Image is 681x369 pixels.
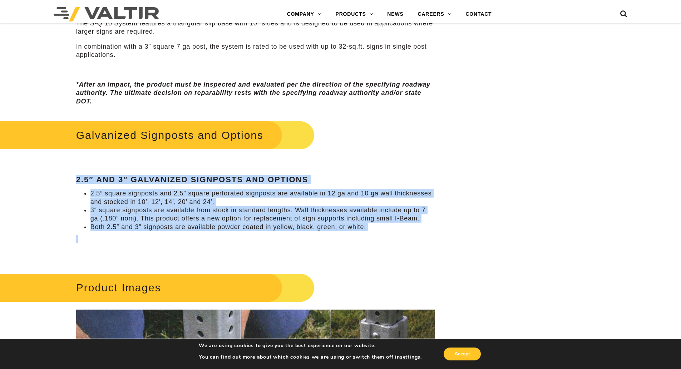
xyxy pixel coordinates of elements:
em: *After an impact, the product must be inspected and evaluated per the direction of the specifying... [76,81,430,105]
li: Both 2.5″ and 3″ signposts are available powder coated in yellow, black, green, or white. [90,223,435,231]
p: The S-Q 10 System features a triangular slip base with 10″ sides and is designed to be used in ap... [76,19,435,36]
p: In combination with a 3″ square 7 ga post, the system is rated to be used with up to 32-sq.ft. si... [76,43,435,59]
li: 2.5″ square signposts and 2.5″ square perforated signposts are available in 12 ga and 10 ga wall ... [90,189,435,206]
a: CAREERS [411,7,459,21]
a: NEWS [380,7,410,21]
a: COMPANY [280,7,329,21]
p: You can find out more about which cookies we are using or switch them off in . [199,354,422,360]
img: Valtir [54,7,159,21]
a: PRODUCTS [329,7,380,21]
p: We are using cookies to give you the best experience on our website. [199,343,422,349]
a: CONTACT [458,7,499,21]
button: Accept [444,348,481,360]
strong: 2.5″ and 3″ Galvanized Signposts and Options [76,175,308,184]
button: settings [400,354,420,360]
li: 3″ square signposts are available from stock in standard lengths. Wall thicknesses available incl... [90,206,435,223]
